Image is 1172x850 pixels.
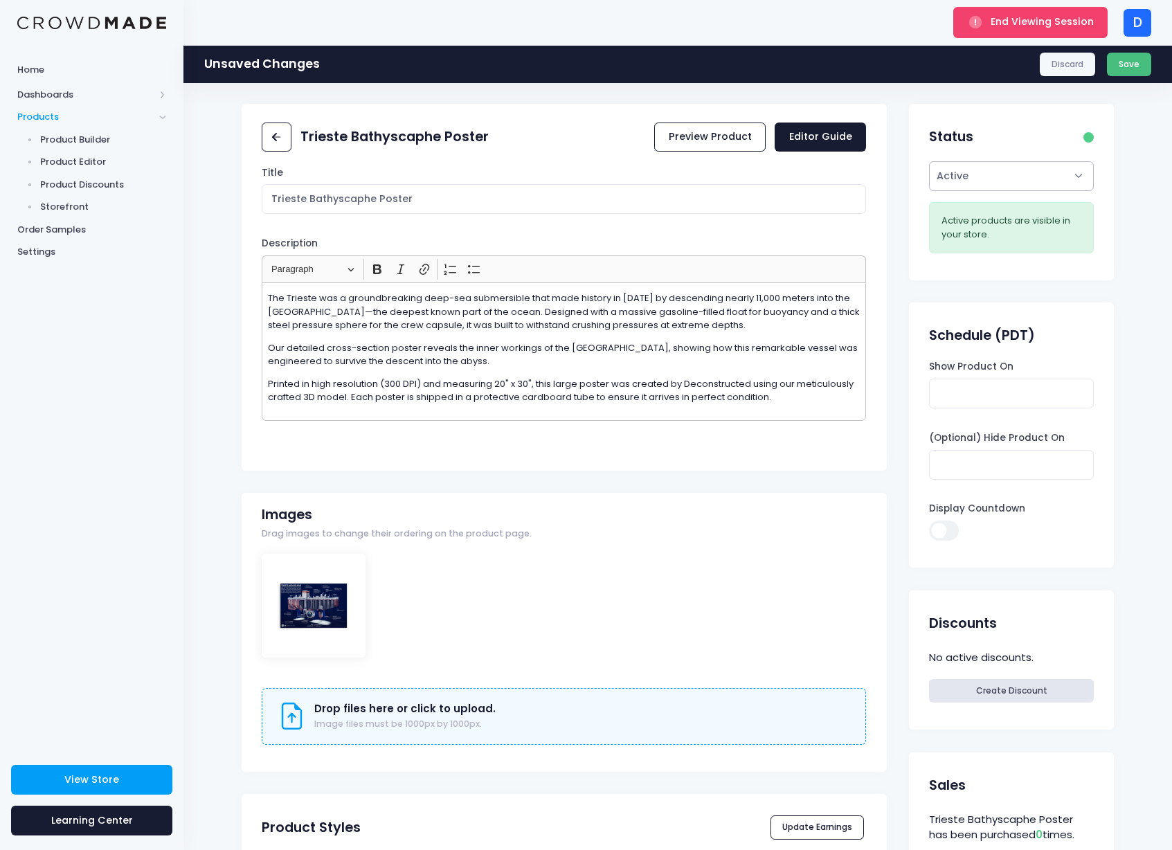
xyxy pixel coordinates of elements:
span: Dashboards [17,88,154,102]
span: Storefront [40,200,167,214]
button: Update Earnings [770,815,865,839]
a: Learning Center [11,806,172,835]
span: End Viewing Session [991,15,1094,28]
span: Products [17,110,154,124]
div: Trieste Bathyscaphe Poster has been purchased times. [929,810,1093,845]
div: No active discounts. [929,648,1093,668]
h2: Schedule (PDT) [929,327,1035,343]
img: Logo [17,17,166,30]
h2: Product Styles [262,820,361,835]
label: Show Product On [929,360,1013,374]
h2: Trieste Bathyscaphe Poster [300,129,489,145]
p: The Trieste was a groundbreaking deep-sea submersible that made history in [DATE] by descending n... [268,291,860,332]
label: Description [262,237,318,251]
span: Learning Center [51,813,133,827]
span: Order Samples [17,223,166,237]
button: Paragraph [265,259,361,280]
button: End Viewing Session [953,7,1108,37]
div: Active products are visible in your store. [941,214,1082,241]
span: View Store [64,772,119,786]
span: 0 [1036,827,1043,842]
p: Printed in high resolution (300 DPI) and measuring 20" x 30", this large poster was created by De... [268,377,860,404]
div: Rich Text Editor, main [262,282,866,421]
a: Discard [1040,53,1096,76]
h2: Sales [929,777,966,793]
h1: Unsaved Changes [204,57,320,71]
span: Image files must be 1000px by 1000px. [314,718,482,730]
h3: Drop files here or click to upload. [314,703,496,715]
label: Title [262,166,283,180]
label: Display Countdown [929,502,1025,516]
span: Paragraph [271,261,343,278]
div: Editor toolbar [262,255,866,282]
h2: Status [929,129,973,145]
button: Save [1107,53,1152,76]
span: Home [17,63,166,77]
div: D [1124,9,1151,37]
a: Preview Product [654,123,766,152]
label: (Optional) Hide Product On [929,431,1065,445]
h2: Images [262,507,312,523]
span: Drag images to change their ordering on the product page. [262,527,532,541]
h2: Discounts [929,615,997,631]
span: Product Editor [40,155,167,169]
a: View Store [11,765,172,795]
a: Editor Guide [775,123,866,152]
a: Create Discount [929,679,1093,703]
span: Product Discounts [40,178,167,192]
span: Product Builder [40,133,167,147]
p: Our detailed cross-section poster reveals the inner workings of the [GEOGRAPHIC_DATA], showing ho... [268,341,860,368]
span: Settings [17,245,166,259]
